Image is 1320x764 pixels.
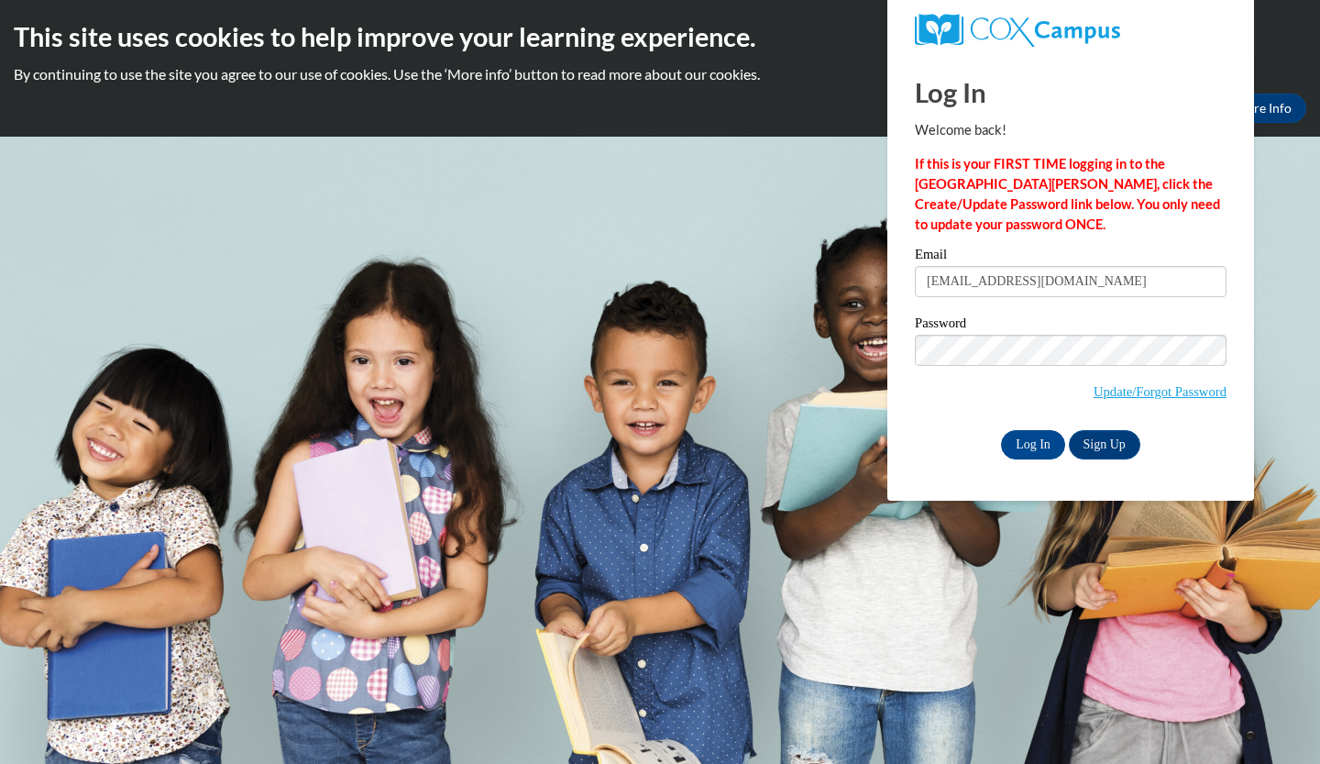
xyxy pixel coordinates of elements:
h1: Log In [915,73,1226,111]
p: Welcome back! [915,120,1226,140]
a: Update/Forgot Password [1094,384,1226,399]
label: Password [915,316,1226,335]
h2: This site uses cookies to help improve your learning experience. [14,18,1306,55]
a: Sign Up [1069,430,1140,460]
label: Email [915,248,1226,266]
strong: If this is your FIRST TIME logging in to the [GEOGRAPHIC_DATA][PERSON_NAME], click the Create/Upd... [915,156,1220,232]
a: COX Campus [915,14,1226,47]
input: Log In [1001,430,1065,460]
a: More Info [1220,94,1306,123]
p: By continuing to use the site you agree to our use of cookies. Use the ‘More info’ button to read... [14,64,1306,84]
img: COX Campus [915,14,1120,47]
